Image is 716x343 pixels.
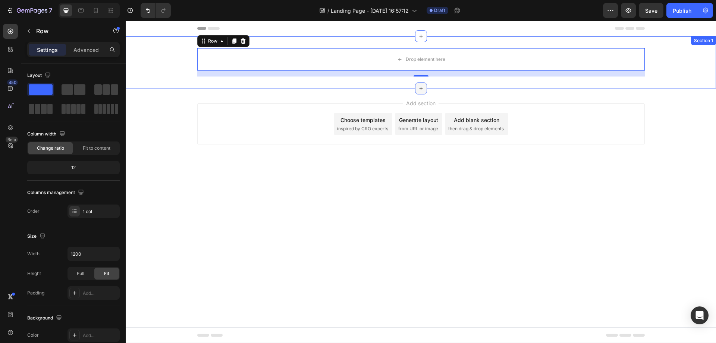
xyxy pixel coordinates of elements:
[73,46,99,54] p: Advanced
[691,306,709,324] div: Open Intercom Messenger
[68,247,119,261] input: Auto
[645,7,657,14] span: Save
[215,95,260,103] div: Choose templates
[7,79,18,85] div: 450
[37,46,58,54] p: Settings
[3,3,56,18] button: 7
[27,208,40,215] div: Order
[83,290,118,297] div: Add...
[49,6,52,15] p: 7
[273,105,313,111] span: from URL or image
[211,105,263,111] span: inspired by CRO experts
[331,7,409,15] span: Landing Page - [DATE] 16:57:12
[27,290,44,296] div: Padding
[36,26,100,35] p: Row
[77,270,84,277] span: Full
[27,332,39,339] div: Color
[29,162,118,173] div: 12
[27,250,40,257] div: Width
[83,208,118,215] div: 1 col
[27,188,85,198] div: Columns management
[280,35,320,41] div: Drop element here
[666,3,698,18] button: Publish
[27,71,52,81] div: Layout
[567,16,589,23] div: Section 1
[37,145,64,152] span: Change ratio
[83,332,118,339] div: Add...
[27,129,67,139] div: Column width
[104,270,109,277] span: Fit
[141,3,171,18] div: Undo/Redo
[639,3,663,18] button: Save
[327,7,329,15] span: /
[81,17,93,24] div: Row
[434,7,445,14] span: Draft
[27,313,63,323] div: Background
[277,78,313,86] span: Add section
[27,270,41,277] div: Height
[673,7,691,15] div: Publish
[273,95,313,103] div: Generate layout
[328,95,374,103] div: Add blank section
[6,137,18,143] div: Beta
[323,105,378,111] span: then drag & drop elements
[126,21,716,343] iframe: Design area
[83,145,110,152] span: Fit to content
[27,231,47,241] div: Size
